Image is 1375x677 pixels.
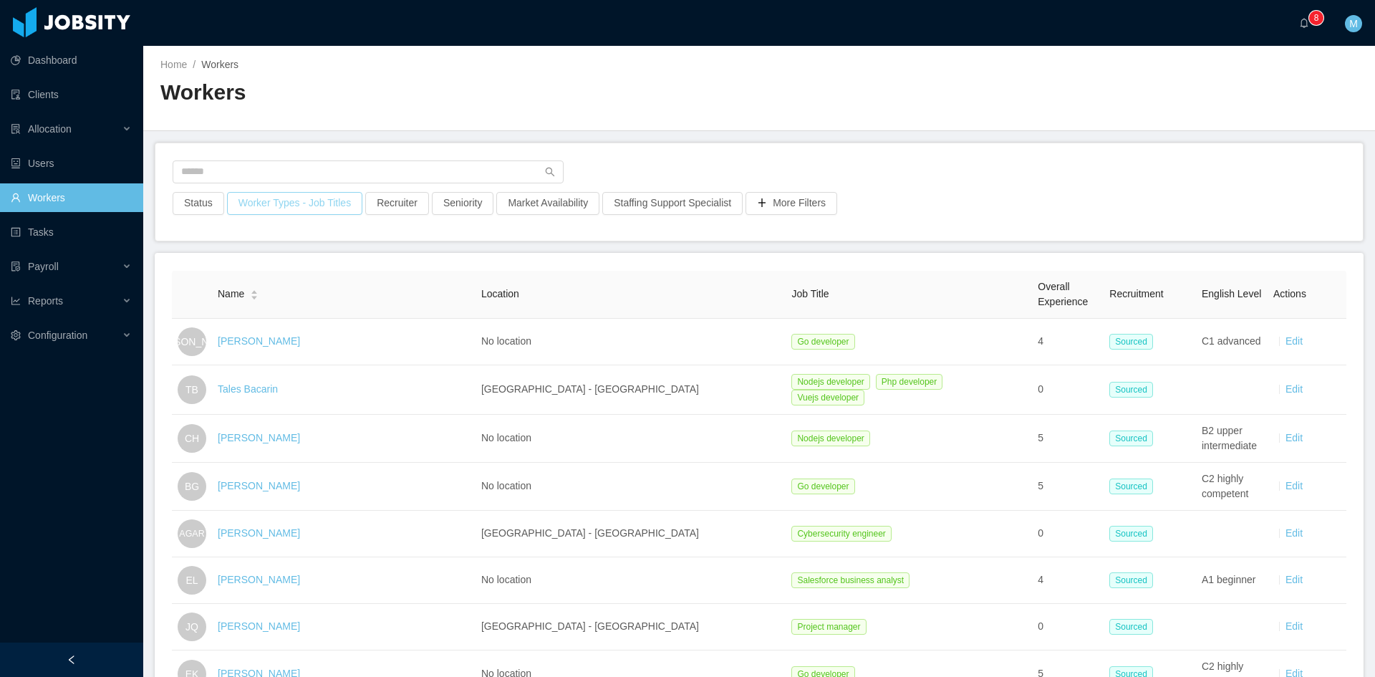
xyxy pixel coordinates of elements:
td: No location [476,557,786,604]
td: A1 beginner [1196,557,1268,604]
sup: 8 [1309,11,1323,25]
button: Status [173,192,224,215]
td: B2 upper intermediate [1196,415,1268,463]
span: M [1349,15,1358,32]
a: [PERSON_NAME] [218,480,300,491]
span: Payroll [28,261,59,272]
a: Edit [1285,383,1303,395]
td: No location [476,415,786,463]
i: icon: bell [1299,18,1309,28]
span: JQ [185,613,198,641]
div: Sort [250,288,259,298]
span: English Level [1202,288,1261,299]
span: Overall Experience [1038,281,1088,307]
td: 0 [1032,604,1104,650]
span: Sourced [1109,479,1153,494]
td: [GEOGRAPHIC_DATA] - [GEOGRAPHIC_DATA] [476,604,786,650]
td: [GEOGRAPHIC_DATA] - [GEOGRAPHIC_DATA] [476,511,786,557]
i: icon: caret-down [251,294,259,298]
span: EL [185,566,198,595]
button: Seniority [432,192,493,215]
button: Recruiter [365,192,429,215]
a: Home [160,59,187,70]
button: Worker Types - Job Titles [227,192,362,215]
span: Sourced [1109,431,1153,446]
a: Edit [1285,620,1303,632]
span: Configuration [28,330,87,341]
td: C1 advanced [1196,319,1268,365]
span: Sourced [1109,382,1153,398]
a: [PERSON_NAME] [218,620,300,632]
span: Reports [28,295,63,307]
span: BG [185,472,199,501]
span: Name [218,287,244,302]
td: 5 [1032,463,1104,511]
span: Project manager [791,619,866,635]
i: icon: solution [11,124,21,134]
a: icon: userWorkers [11,183,132,212]
span: Sourced [1109,619,1153,635]
p: 8 [1314,11,1319,25]
td: 0 [1032,365,1104,415]
span: Nodejs developer [791,374,869,390]
i: icon: setting [11,330,21,340]
h2: Workers [160,78,759,107]
span: Sourced [1109,334,1153,350]
span: Workers [201,59,238,70]
span: Php developer [876,374,942,390]
a: [PERSON_NAME] [218,574,300,585]
td: C2 highly competent [1196,463,1268,511]
td: No location [476,463,786,511]
a: Edit [1285,335,1303,347]
button: Staffing Support Specialist [602,192,743,215]
a: Edit [1285,432,1303,443]
span: CH [185,424,199,453]
td: 5 [1032,415,1104,463]
a: icon: profileTasks [11,218,132,246]
span: Go developer [791,334,854,350]
button: Market Availability [496,192,599,215]
span: [PERSON_NAME] [150,327,233,356]
span: Sourced [1109,526,1153,542]
span: Job Title [791,288,829,299]
td: 4 [1032,319,1104,365]
span: Go developer [791,479,854,494]
a: [PERSON_NAME] [218,527,300,539]
a: Edit [1285,480,1303,491]
a: icon: robotUsers [11,149,132,178]
span: Salesforce business analyst [791,572,910,588]
td: [GEOGRAPHIC_DATA] - [GEOGRAPHIC_DATA] [476,365,786,415]
td: 0 [1032,511,1104,557]
i: icon: caret-up [251,289,259,293]
span: / [193,59,196,70]
a: Edit [1285,574,1303,585]
a: icon: auditClients [11,80,132,109]
span: Sourced [1109,572,1153,588]
span: TB [185,375,198,404]
i: icon: search [545,167,555,177]
span: Cybersecurity engineer [791,526,891,542]
span: Allocation [28,123,72,135]
a: Tales Bacarin [218,383,278,395]
a: icon: pie-chartDashboard [11,46,132,75]
button: icon: plusMore Filters [746,192,837,215]
span: Actions [1273,288,1306,299]
i: icon: file-protect [11,261,21,272]
span: AGAR [179,521,204,547]
td: 4 [1032,557,1104,604]
a: Edit [1285,527,1303,539]
span: Nodejs developer [791,431,869,446]
span: Vuejs developer [791,390,864,405]
td: No location [476,319,786,365]
span: Recruitment [1109,288,1163,299]
span: Location [481,288,519,299]
a: [PERSON_NAME] [218,335,300,347]
a: [PERSON_NAME] [218,432,300,443]
i: icon: line-chart [11,296,21,306]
